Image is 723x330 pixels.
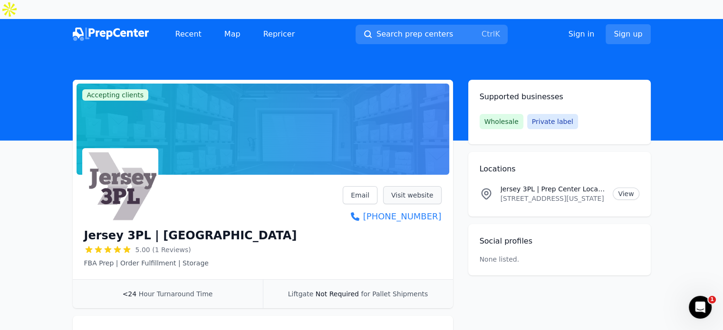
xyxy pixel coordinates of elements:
[135,245,191,255] span: 5.00 (1 Reviews)
[343,186,377,204] a: Email
[495,29,500,38] kbd: K
[139,290,213,298] span: Hour Turnaround Time
[123,290,137,298] span: <24
[82,89,149,101] span: Accepting clients
[613,188,639,200] a: View
[606,24,650,44] a: Sign up
[256,25,303,44] a: Repricer
[376,28,453,40] span: Search prep centers
[361,290,428,298] span: for Pallet Shipments
[168,25,209,44] a: Recent
[356,25,508,44] button: Search prep centersCtrlK
[480,255,520,264] p: None listed.
[480,114,523,129] span: Wholesale
[689,296,712,319] iframe: Intercom live chat
[383,186,442,204] a: Visit website
[217,25,248,44] a: Map
[84,228,297,243] h1: Jersey 3PL | [GEOGRAPHIC_DATA]
[343,210,441,223] a: [PHONE_NUMBER]
[708,296,716,303] span: 1
[84,150,156,222] img: Jersey 3PL | Prep Center
[316,290,359,298] span: Not Required
[501,184,606,194] p: Jersey 3PL | Prep Center Location
[501,194,606,203] p: [STREET_ADDRESS][US_STATE]
[480,236,639,247] h2: Social profiles
[73,28,149,41] img: PrepCenter
[480,91,639,103] h2: Supported businesses
[482,29,495,38] kbd: Ctrl
[480,163,639,175] h2: Locations
[84,258,297,268] p: FBA Prep | Order Fulfillment | Storage
[288,290,313,298] span: Liftgate
[527,114,578,129] span: Private label
[569,28,595,40] a: Sign in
